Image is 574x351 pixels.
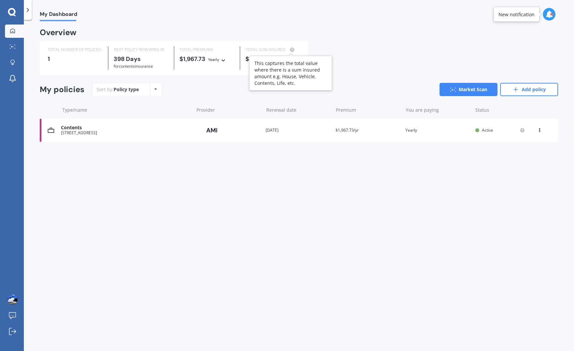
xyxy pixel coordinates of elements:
span: for Contents insurance [114,63,153,69]
div: [STREET_ADDRESS] [61,131,190,135]
div: TOTAL SUM INSURED [245,46,300,53]
div: Yearly [208,56,219,63]
span: Active [482,127,493,133]
div: Status [475,107,525,113]
div: Overview [40,29,77,36]
div: [DATE] [266,127,330,134]
div: 1 [48,56,103,62]
div: $109,000 [245,56,300,62]
div: Yearly [405,127,470,134]
div: Policy type [114,86,139,93]
div: Provider [196,107,261,113]
img: AMI [195,124,229,137]
a: Market Scan [440,83,497,96]
div: NEXT POLICY RENEWING IN [114,46,169,53]
div: Type/name [62,107,191,113]
img: Contents [48,127,54,134]
span: My Dashboard [40,11,77,20]
div: You are paying [406,107,470,113]
a: Add policy [500,83,558,96]
div: My policies [40,85,84,94]
span: $1,967.73/yr [336,127,359,133]
div: TOTAL PREMIUMS [180,46,235,53]
div: Contents [61,125,190,131]
div: Sort by: [97,86,139,93]
div: TOTAL NUMBER OF POLICIES [48,46,103,53]
div: New notification [498,11,535,18]
div: $1,967.73 [180,56,235,63]
b: 398 Days [114,55,141,63]
div: Premium [336,107,400,113]
img: cb31bbd898b6ccaefb44195d7ace4c57 [8,295,18,305]
div: This captures the total value where there is a sum insured amount e.g. House, Vehicle, Contents, ... [254,60,327,87]
div: Renewal date [266,107,331,113]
